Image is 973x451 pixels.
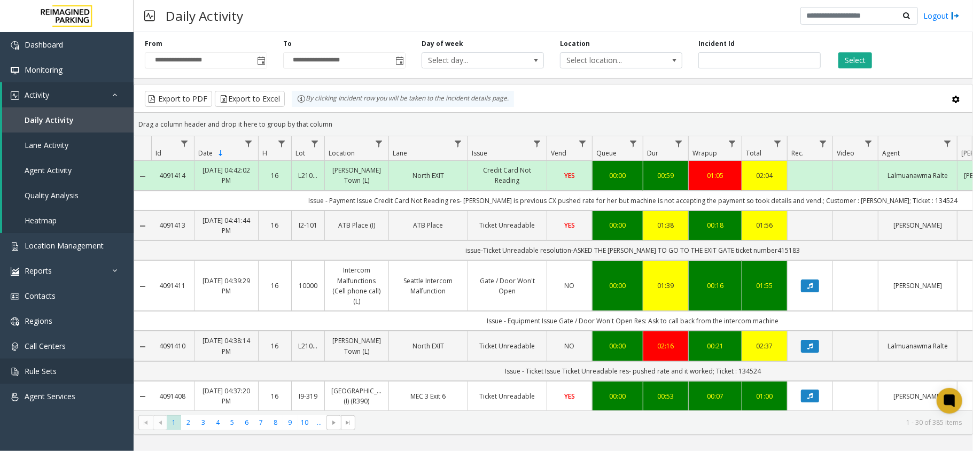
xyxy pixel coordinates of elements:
a: 00:21 [695,341,735,351]
a: ATB Place (I) [331,220,382,230]
a: NO [554,341,586,351]
span: Go to the next page [330,418,338,427]
span: Page 7 [254,415,268,430]
span: YES [564,221,575,230]
a: Lane Activity [2,133,134,158]
span: Toggle popup [255,53,267,68]
button: Export to Excel [215,91,285,107]
span: Agent Services [25,391,75,401]
a: North EXIT [395,341,461,351]
span: Contacts [25,291,56,301]
img: 'icon' [11,317,19,326]
span: Page 5 [225,415,239,430]
img: infoIcon.svg [297,95,306,103]
span: Lane Activity [25,140,68,150]
img: 'icon' [11,242,19,251]
a: North EXIT [395,170,461,181]
a: L21088000 [298,341,318,351]
a: 00:16 [695,281,735,291]
a: 00:59 [650,170,682,181]
a: [DATE] 04:39:29 PM [201,276,252,296]
img: 'icon' [11,368,19,376]
a: [DATE] 04:41:44 PM [201,215,252,236]
a: [DATE] 04:38:14 PM [201,336,252,356]
div: 02:04 [749,170,781,181]
img: pageIcon [144,3,155,29]
div: Data table [134,136,972,410]
span: Rec. [791,149,804,158]
span: Go to the last page [344,418,353,427]
label: Day of week [422,39,463,49]
a: Vend Filter Menu [575,136,590,151]
a: L21088000 [298,170,318,181]
a: 16 [265,341,285,351]
span: Call Centers [25,341,66,351]
a: [PERSON_NAME] [885,220,951,230]
a: 00:00 [599,341,636,351]
a: 01:39 [650,281,682,291]
a: Collapse Details [134,392,151,401]
a: Agent Filter Menu [940,136,955,151]
a: [PERSON_NAME] [885,281,951,291]
span: Page 8 [268,415,283,430]
a: MEC 3 Exit 6 [395,391,461,401]
a: 02:16 [650,341,682,351]
div: By clicking Incident row you will be taken to the incident details page. [292,91,514,107]
span: Reports [25,266,52,276]
a: 16 [265,170,285,181]
a: Agent Activity [2,158,134,183]
a: 00:00 [599,391,636,401]
a: Lot Filter Menu [308,136,322,151]
span: Agent Activity [25,165,72,175]
span: Location Management [25,240,104,251]
div: 01:05 [695,170,735,181]
div: 01:56 [749,220,781,230]
a: [PERSON_NAME] Town (L) [331,165,382,185]
img: 'icon' [11,41,19,50]
a: Logout [923,10,960,21]
span: Heatmap [25,215,57,226]
a: 01:55 [749,281,781,291]
img: 'icon' [11,66,19,75]
a: Collapse Details [134,222,151,230]
img: logout [951,10,960,21]
a: 00:00 [599,220,636,230]
a: 02:37 [749,341,781,351]
a: Ticket Unreadable [474,220,540,230]
div: Drag a column header and drop it here to group by that column [134,115,972,134]
a: Video Filter Menu [861,136,876,151]
label: Incident Id [698,39,735,49]
a: [DATE] 04:42:02 PM [201,165,252,185]
a: 4091410 [158,341,188,351]
span: Rule Sets [25,366,57,376]
a: [DATE] 04:37:20 PM [201,386,252,406]
img: 'icon' [11,343,19,351]
div: 00:53 [650,391,682,401]
a: 4091414 [158,170,188,181]
a: Collapse Details [134,343,151,351]
a: 01:38 [650,220,682,230]
span: Page 3 [196,415,211,430]
label: Location [560,39,590,49]
a: Credit Card Not Reading [474,165,540,185]
span: Vend [551,149,566,158]
a: Collapse Details [134,172,151,181]
a: I9-319 [298,391,318,401]
span: Page 6 [239,415,254,430]
div: 00:00 [599,170,636,181]
span: Lane [393,149,407,158]
a: Lane Filter Menu [451,136,465,151]
span: YES [564,392,575,401]
span: Select day... [422,53,519,68]
a: Ticket Unreadable [474,341,540,351]
a: 00:07 [695,391,735,401]
span: Sortable [216,149,225,158]
span: Page 11 [312,415,326,430]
